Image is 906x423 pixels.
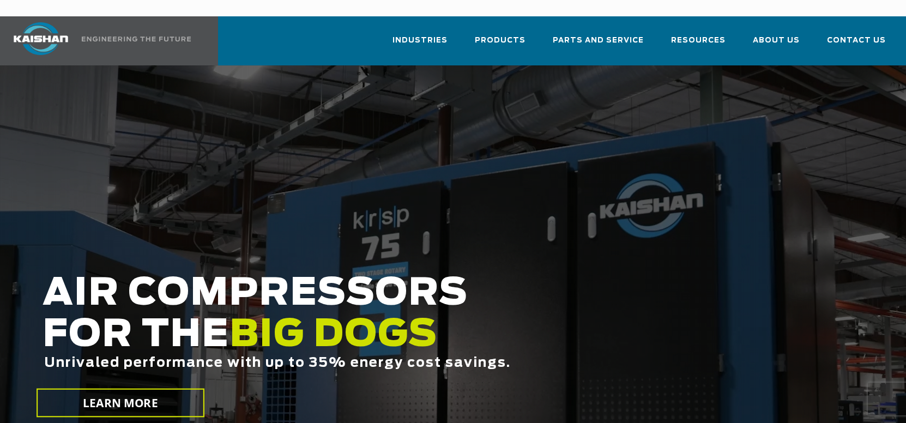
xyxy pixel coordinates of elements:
[44,356,511,370] span: Unrivaled performance with up to 35% energy cost savings.
[753,26,800,63] a: About Us
[753,34,800,47] span: About Us
[83,395,159,411] span: LEARN MORE
[43,273,724,404] h2: AIR COMPRESSORS FOR THE
[392,34,448,47] span: Industries
[37,389,204,418] a: LEARN MORE
[671,26,726,63] a: Resources
[553,34,644,47] span: Parts and Service
[827,34,886,47] span: Contact Us
[475,34,526,47] span: Products
[392,26,448,63] a: Industries
[82,37,191,41] img: Engineering the future
[553,26,644,63] a: Parts and Service
[475,26,526,63] a: Products
[827,26,886,63] a: Contact Us
[229,317,438,354] span: BIG DOGS
[671,34,726,47] span: Resources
